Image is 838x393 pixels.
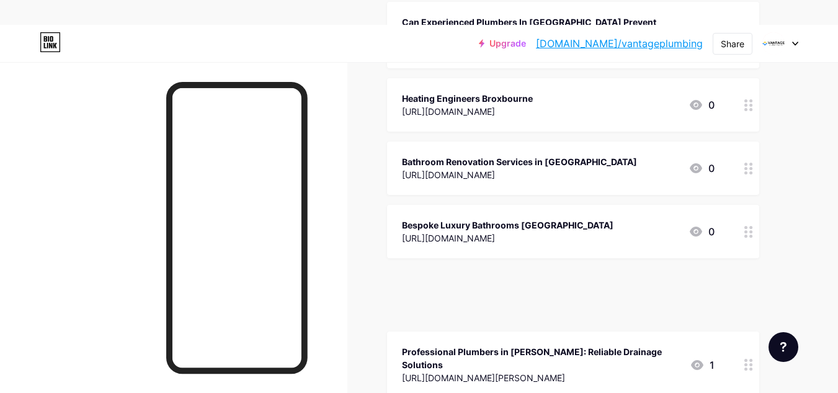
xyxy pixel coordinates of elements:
[721,37,744,50] div: Share
[402,155,637,168] div: Bathroom Renovation Services in [GEOGRAPHIC_DATA]
[402,345,680,371] div: Professional Plumbers in [PERSON_NAME]: Reliable Drainage Solutions
[479,38,526,48] a: Upgrade
[536,36,703,51] a: [DOMAIN_NAME]/vantageplumbing
[402,371,680,384] div: [URL][DOMAIN_NAME][PERSON_NAME]
[762,32,785,55] img: vantageplumbing
[402,219,613,232] div: Bespoke Luxury Bathrooms [GEOGRAPHIC_DATA]
[689,161,715,176] div: 0
[402,232,613,245] div: [URL][DOMAIN_NAME]
[402,92,533,105] div: Heating Engineers Broxbourne
[689,97,715,112] div: 0
[690,358,715,373] div: 1
[402,16,679,42] div: Can Experienced Plumbers In [GEOGRAPHIC_DATA] Prevent Drain Blockage Recurrence?
[402,105,533,118] div: [URL][DOMAIN_NAME]
[689,224,715,239] div: 0
[402,168,637,181] div: [URL][DOMAIN_NAME]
